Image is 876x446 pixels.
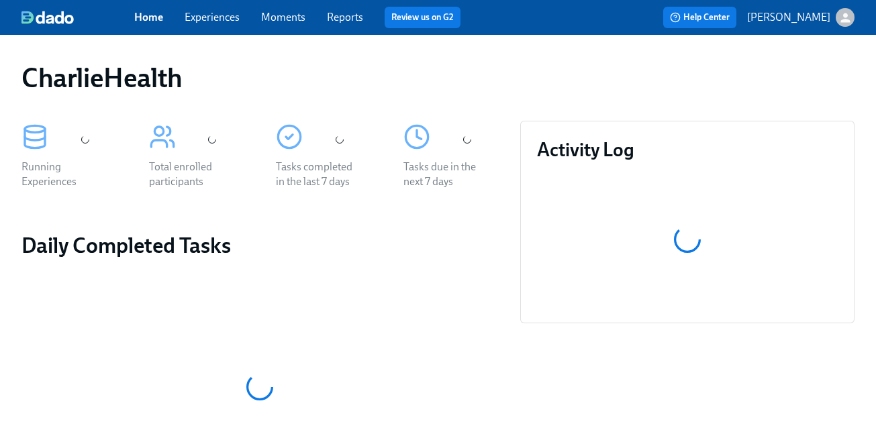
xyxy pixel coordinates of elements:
h2: Daily Completed Tasks [21,232,499,259]
h3: Activity Log [537,137,838,162]
span: Help Center [670,11,730,24]
a: Moments [261,11,305,23]
a: Experiences [185,11,240,23]
div: Running Experiences [21,160,107,189]
h1: CharlieHealth [21,62,183,94]
div: Total enrolled participants [149,160,235,189]
p: [PERSON_NAME] [747,10,830,25]
button: Help Center [663,7,736,28]
button: Review us on G2 [385,7,460,28]
a: dado [21,11,134,24]
a: Reports [327,11,363,23]
img: dado [21,11,74,24]
div: Tasks due in the next 7 days [403,160,489,189]
div: Tasks completed in the last 7 days [276,160,362,189]
button: [PERSON_NAME] [747,8,855,27]
a: Home [134,11,163,23]
a: Review us on G2 [391,11,454,24]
